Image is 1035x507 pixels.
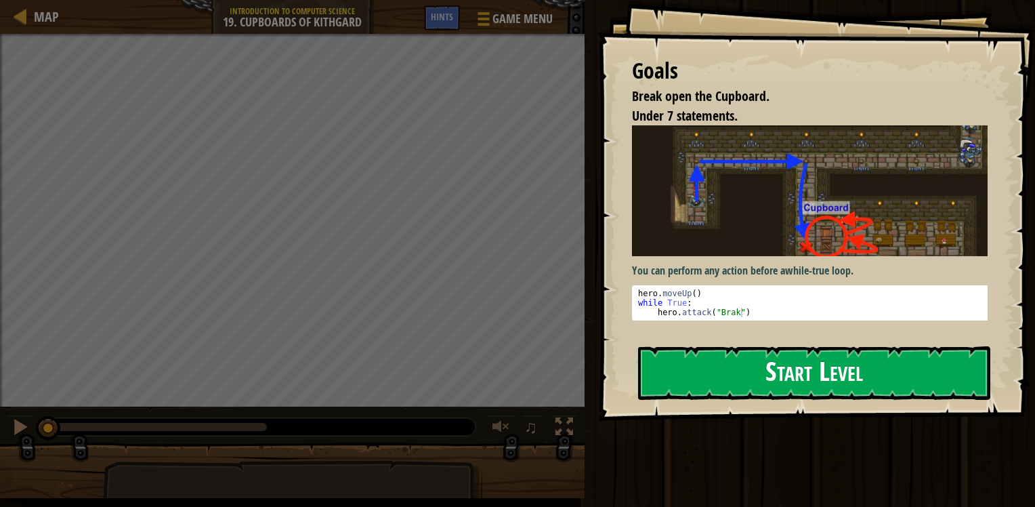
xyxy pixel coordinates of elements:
[431,10,453,23] span: Hints
[524,417,538,437] span: ♫
[632,125,998,256] img: Cupboards of kithgard
[522,415,545,443] button: ♫
[785,263,851,278] strong: while-true loop
[632,263,998,279] p: You can perform any action before a .
[632,106,738,125] span: Under 7 statements.
[615,87,984,106] li: Break open the Cupboard.
[492,10,553,28] span: Game Menu
[488,415,515,443] button: Adjust volume
[34,7,59,26] span: Map
[27,7,59,26] a: Map
[638,346,990,400] button: Start Level
[615,106,984,126] li: Under 7 statements.
[632,56,988,87] div: Goals
[7,415,34,443] button: Ctrl + P: Pause
[632,87,769,105] span: Break open the Cupboard.
[467,5,561,37] button: Game Menu
[551,415,578,443] button: Toggle fullscreen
